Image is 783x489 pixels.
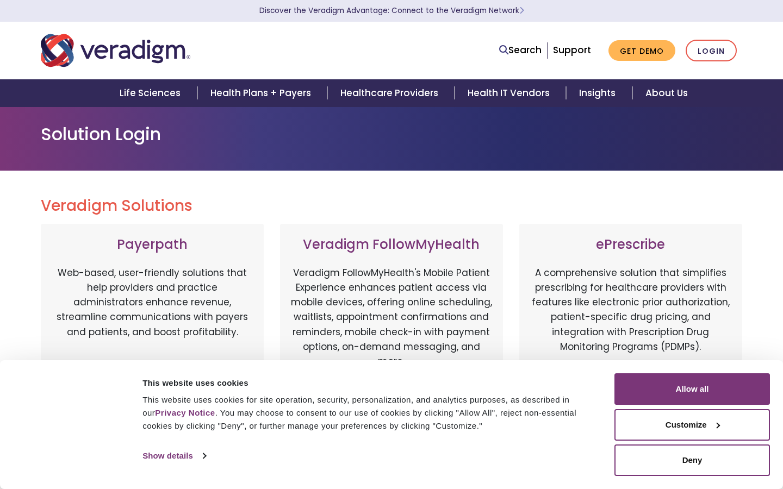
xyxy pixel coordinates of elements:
[155,408,215,417] a: Privacy Notice
[455,79,566,107] a: Health IT Vendors
[41,197,742,215] h2: Veradigm Solutions
[530,266,731,380] p: A comprehensive solution that simplifies prescribing for healthcare providers with features like ...
[686,40,737,62] a: Login
[291,237,492,253] h3: Veradigm FollowMyHealth
[499,43,542,58] a: Search
[142,377,602,390] div: This website uses cookies
[632,79,701,107] a: About Us
[107,79,197,107] a: Life Sciences
[553,43,591,57] a: Support
[608,40,675,61] a: Get Demo
[530,237,731,253] h3: ePrescribe
[327,79,455,107] a: Healthcare Providers
[291,266,492,369] p: Veradigm FollowMyHealth's Mobile Patient Experience enhances patient access via mobile devices, o...
[52,266,253,380] p: Web-based, user-friendly solutions that help providers and practice administrators enhance revenu...
[614,409,770,441] button: Customize
[142,393,602,432] div: This website uses cookies for site operation, security, personalization, and analytics purposes, ...
[41,33,190,68] img: Veradigm logo
[614,373,770,405] button: Allow all
[197,79,327,107] a: Health Plans + Payers
[566,79,632,107] a: Insights
[519,5,524,16] span: Learn More
[52,237,253,253] h3: Payerpath
[614,444,770,476] button: Deny
[41,124,742,145] h1: Solution Login
[259,5,524,16] a: Discover the Veradigm Advantage: Connect to the Veradigm NetworkLearn More
[142,448,206,464] a: Show details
